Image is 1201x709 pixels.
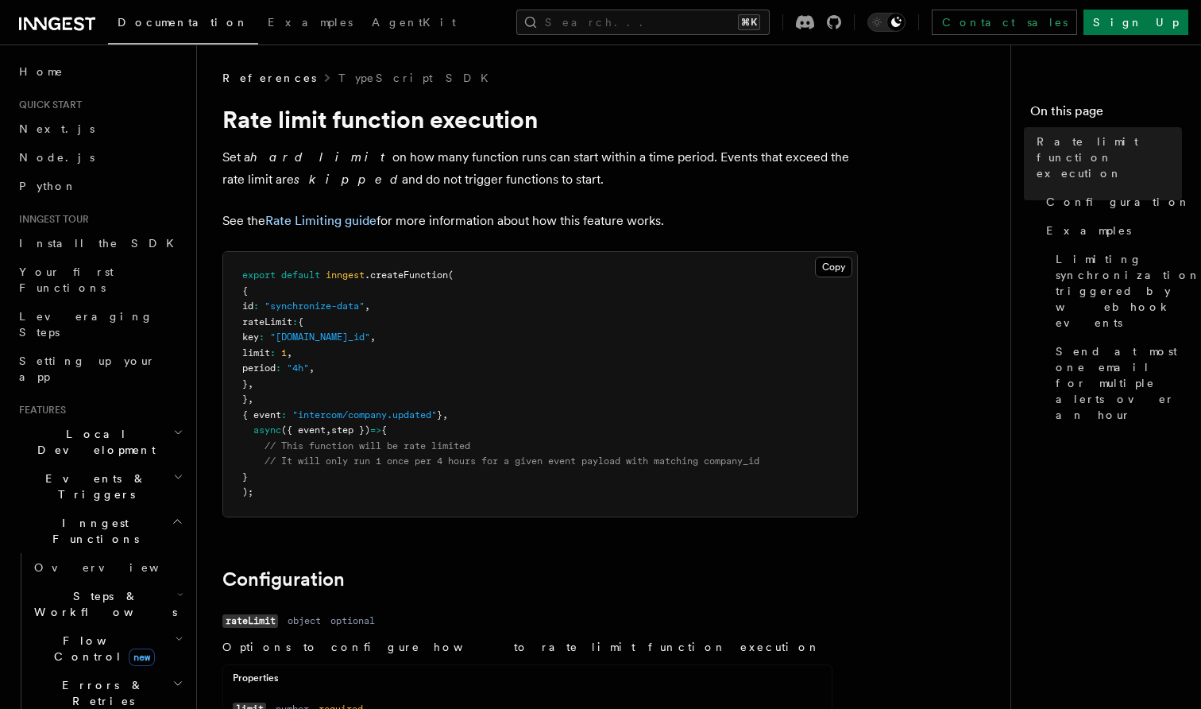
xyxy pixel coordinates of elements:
kbd: ⌘K [738,14,760,30]
span: : [281,409,287,420]
a: Documentation [108,5,258,45]
span: Documentation [118,16,249,29]
span: .createFunction [365,269,448,281]
a: Leveraging Steps [13,302,187,347]
a: Next.js [13,114,187,143]
button: Steps & Workflows [28,582,187,626]
span: Local Development [13,426,173,458]
span: References [222,70,316,86]
span: // It will only run 1 once per 4 hours for a given event payload with matching company_id [265,455,759,467]
em: skipped [294,172,402,187]
span: : [270,347,276,358]
span: default [281,269,320,281]
span: ({ event [281,424,326,436]
a: Your first Functions [13,258,187,302]
span: limit [242,347,270,358]
code: rateLimit [222,614,278,628]
em: hard limit [250,149,392,165]
span: Send at most one email for multiple alerts over an hour [1056,343,1182,423]
h4: On this page [1030,102,1182,127]
span: Examples [268,16,353,29]
a: Contact sales [932,10,1077,35]
span: AgentKit [372,16,456,29]
span: { [242,285,248,296]
span: Features [13,404,66,416]
span: 1 [281,347,287,358]
dd: object [288,614,321,627]
span: Configuration [1046,194,1191,210]
a: Python [13,172,187,200]
span: } [437,409,442,420]
span: Inngest Functions [13,515,172,547]
button: Inngest Functions [13,509,187,553]
a: Node.js [13,143,187,172]
p: See the for more information about how this feature works. [222,210,858,232]
a: Configuration [222,568,345,591]
span: , [370,331,376,343]
a: Send at most one email for multiple alerts over an hour [1049,337,1182,429]
a: Examples [1040,216,1182,245]
span: Install the SDK [19,237,183,250]
a: Configuration [1040,188,1182,216]
a: Limiting synchronization triggered by webhook events [1049,245,1182,337]
span: Overview [34,561,198,574]
span: , [287,347,292,358]
span: Leveraging Steps [19,310,153,339]
a: TypeScript SDK [338,70,498,86]
a: Setting up your app [13,347,187,391]
span: : [253,300,259,312]
span: : [276,362,281,374]
h1: Rate limit function execution [222,105,858,134]
span: period [242,362,276,374]
a: Overview [28,553,187,582]
span: // This function will be rate limited [265,440,470,451]
span: , [442,409,448,420]
span: Python [19,180,77,192]
span: , [365,300,370,312]
dd: optional [330,614,375,627]
span: ); [242,486,253,498]
button: Flow Controlnew [28,626,187,671]
span: { event [242,409,281,420]
span: Examples [1046,223,1131,238]
a: Rate Limiting guide [265,213,377,228]
span: Inngest tour [13,213,89,226]
span: Events & Triggers [13,471,173,502]
span: Next.js [19,122,95,135]
button: Copy [815,257,852,277]
span: "intercom/company.updated" [292,409,437,420]
p: Options to configure how to rate limit function execution [222,639,832,655]
span: export [242,269,276,281]
span: , [248,393,253,405]
span: Home [19,64,64,79]
button: Search...⌘K [516,10,770,35]
span: Errors & Retries [28,677,172,709]
span: "4h" [287,362,309,374]
span: , [248,378,253,389]
a: AgentKit [362,5,465,43]
button: Toggle dark mode [867,13,906,32]
span: Setting up your app [19,354,156,383]
span: } [242,393,248,405]
span: { [298,316,303,327]
span: Flow Control [28,633,175,664]
span: ( [448,269,454,281]
span: inngest [326,269,365,281]
button: Events & Triggers [13,464,187,509]
span: } [242,378,248,389]
span: rateLimit [242,316,292,327]
span: , [326,424,331,436]
span: async [253,424,281,436]
span: => [370,424,381,436]
p: Set a on how many function runs can start within a time period. Events that exceed the rate limit... [222,146,858,191]
span: id [242,300,253,312]
span: Node.js [19,151,95,164]
a: Examples [258,5,362,43]
span: step }) [331,424,370,436]
a: Home [13,57,187,86]
span: Limiting synchronization triggered by webhook events [1056,251,1201,331]
span: : [259,331,265,343]
span: Rate limit function execution [1037,134,1182,181]
span: "[DOMAIN_NAME]_id" [270,331,370,343]
div: Properties [223,672,832,692]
